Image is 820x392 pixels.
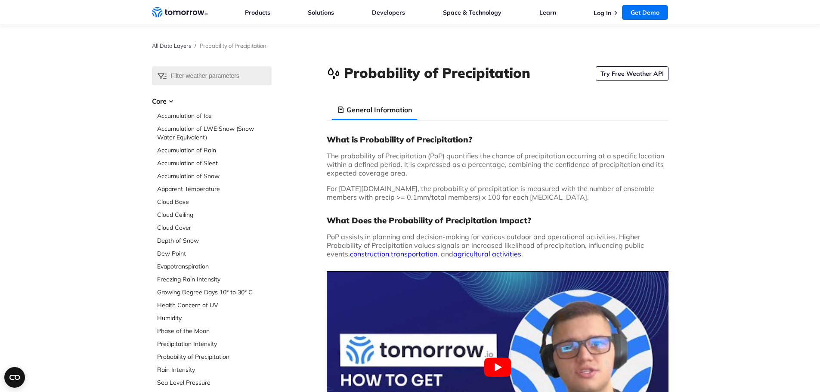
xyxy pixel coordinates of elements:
[152,6,208,19] a: Home link
[157,378,272,387] a: Sea Level Pressure
[152,96,272,106] h3: Core
[157,327,272,335] a: Phase of the Moon
[157,249,272,258] a: Dew Point
[157,198,272,206] a: Cloud Base
[245,9,270,16] a: Products
[391,250,437,258] a: transportation
[443,9,501,16] a: Space & Technology
[327,215,668,225] h3: What Does the Probability of Precipitation Impact?
[372,9,405,16] a: Developers
[157,210,272,219] a: Cloud Ceiling
[157,236,272,245] a: Depth of Snow
[195,42,196,49] span: /
[622,5,668,20] a: Get Demo
[157,111,272,120] a: Accumulation of Ice
[157,301,272,309] a: Health Concern of UV
[157,288,272,296] a: Growing Degree Days 10° to 30° C
[157,262,272,271] a: Evapotranspiration
[308,9,334,16] a: Solutions
[327,232,644,258] span: PoP assists in planning and decision-making for various outdoor and operational activities. Highe...
[157,365,272,374] a: Rain Intensity
[157,159,272,167] a: Accumulation of Sleet
[453,250,521,258] a: agricultural activities
[157,172,272,180] a: Accumulation of Snow
[152,66,272,85] input: Filter weather parameters
[157,314,272,322] a: Humidity
[347,105,412,115] h3: General Information
[200,42,266,49] span: Probability of Precipitation
[157,340,272,348] a: Precipitation Intensity
[539,9,556,16] a: Learn
[350,250,389,258] a: construction
[596,66,668,81] a: Try Free Weather API
[152,42,191,49] a: All Data Layers
[594,9,611,17] a: Log In
[157,124,272,142] a: Accumulation of LWE Snow (Snow Water Equivalent)
[157,146,272,154] a: Accumulation of Rain
[327,151,664,177] span: The probability of Precipitation (PoP) quantifies the chance of precipitation occurring at a spec...
[4,367,25,388] button: Open CMP widget
[157,223,272,232] a: Cloud Cover
[157,185,272,193] a: Apparent Temperature
[157,352,272,361] a: Probability of Precipitation
[327,134,668,145] h3: What is Probability of Precipitation?
[344,63,530,82] h1: Probability of Precipitation
[332,99,418,120] li: General Information
[157,275,272,284] a: Freezing Rain Intensity
[327,184,654,201] span: For [DATE][DOMAIN_NAME], the probability of precipitation is measured with the number of ensemble...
